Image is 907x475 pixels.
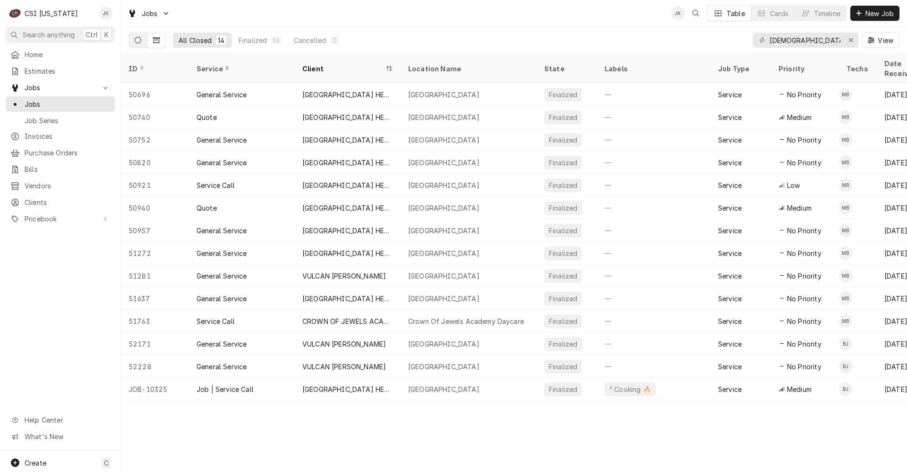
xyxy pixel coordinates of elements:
div: 51281 [121,264,189,287]
a: Estimates [6,63,115,79]
div: Bryant Jolley's Avatar [839,382,852,396]
div: [GEOGRAPHIC_DATA] [408,203,479,213]
div: Service [718,180,742,190]
div: 50940 [121,196,189,219]
div: Bryant Jolley's Avatar [839,360,852,373]
a: Home [6,47,115,62]
div: VULCAN [PERSON_NAME] [302,271,386,281]
div: General Service [197,248,247,258]
div: BJ [839,382,852,396]
span: Clients [25,197,110,207]
div: Matt Brewington's Avatar [839,178,852,192]
div: [GEOGRAPHIC_DATA] [408,248,479,258]
a: Go to Pricebook [6,211,115,227]
span: No Priority [787,226,821,236]
span: Vendors [25,181,110,191]
div: — [597,83,710,106]
button: New Job [850,6,899,21]
div: [GEOGRAPHIC_DATA] HEALTH HOS [302,384,393,394]
div: ID [128,64,180,74]
div: — [597,196,710,219]
div: [GEOGRAPHIC_DATA] [408,135,479,145]
div: [GEOGRAPHIC_DATA] HEALTH HOS [302,203,393,213]
div: Service [718,135,742,145]
button: View [862,33,899,48]
div: Matt Brewington's Avatar [839,269,852,282]
div: General Service [197,271,247,281]
div: [GEOGRAPHIC_DATA] HEALTH HOS [302,294,393,304]
span: No Priority [787,294,821,304]
div: Matt Brewington's Avatar [839,224,852,237]
span: Medium [787,203,812,213]
span: Low [787,180,800,190]
div: — [597,242,710,264]
div: [GEOGRAPHIC_DATA] HEALTH HOS [302,112,393,122]
div: 52228 [121,355,189,378]
div: Service [718,384,742,394]
span: No Priority [787,271,821,281]
div: VULCAN [PERSON_NAME] [302,362,386,372]
a: Purchase Orders [6,145,115,161]
span: Estimates [25,66,110,76]
div: — [597,287,710,310]
div: MB [839,88,852,101]
div: Jeff Kuehl's Avatar [671,7,685,20]
span: Home [25,50,110,59]
div: General Service [197,362,247,372]
div: Client [302,64,384,74]
span: No Priority [787,362,821,372]
div: JOB-10325 [121,378,189,400]
div: Finalized [548,135,578,145]
div: Service [718,339,742,349]
div: Finalized [548,180,578,190]
div: [GEOGRAPHIC_DATA] HEALTH HOS [302,180,393,190]
div: General Service [197,226,247,236]
div: 50820 [121,151,189,174]
div: Priority [779,64,830,74]
a: Jobs [6,96,115,112]
div: MB [839,201,852,214]
div: 50740 [121,106,189,128]
div: Quote [197,112,217,122]
div: Table [727,8,745,18]
div: Finalized [548,316,578,326]
a: Bills [6,161,115,177]
div: 50752 [121,128,189,151]
span: Search anything [23,30,75,40]
span: Pricebook [25,214,96,224]
span: Job Series [25,116,110,126]
span: What's New [25,432,109,441]
div: Finalized [548,112,578,122]
span: Medium [787,384,812,394]
span: No Priority [787,90,821,100]
div: Service [718,226,742,236]
span: No Priority [787,316,821,326]
div: Finalized [548,158,578,168]
div: — [597,151,710,174]
div: 14 [218,35,224,45]
div: — [597,106,710,128]
div: General Service [197,158,247,168]
div: General Service [197,135,247,145]
div: [GEOGRAPHIC_DATA] HEALTH HOS [302,135,393,145]
div: MB [839,292,852,305]
button: Search anythingCtrlK [6,26,115,43]
div: MB [839,110,852,124]
div: 0 [332,35,337,45]
div: Service [718,294,742,304]
div: Finalized [548,203,578,213]
div: [GEOGRAPHIC_DATA] [408,339,479,349]
div: Service Call [197,316,235,326]
div: Service [718,158,742,168]
a: Invoices [6,128,115,144]
div: CSI [US_STATE] [25,8,78,18]
a: Job Series [6,113,115,128]
div: BJ [839,360,852,373]
div: Matt Brewington's Avatar [839,88,852,101]
div: Service [197,64,285,74]
div: All Closed [179,35,212,45]
div: Job Type [718,64,763,74]
div: — [597,128,710,151]
div: JK [99,7,112,20]
span: No Priority [787,339,821,349]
